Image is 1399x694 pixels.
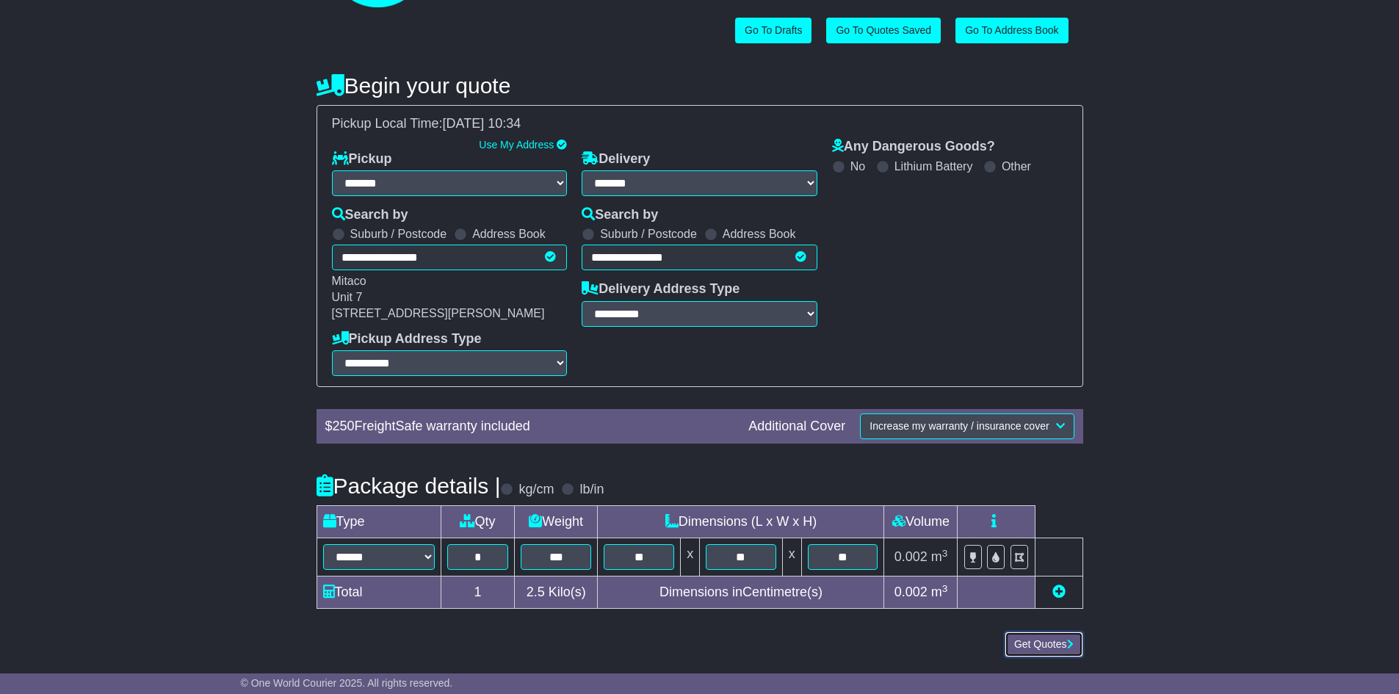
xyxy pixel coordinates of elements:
[1002,159,1031,173] label: Other
[600,227,697,241] label: Suburb / Postcode
[514,576,598,609] td: Kilo(s)
[518,482,554,498] label: kg/cm
[332,275,366,287] span: Mitaco
[317,474,501,498] h4: Package details |
[850,159,865,173] label: No
[514,506,598,538] td: Weight
[782,538,801,576] td: x
[332,151,392,167] label: Pickup
[479,139,554,151] a: Use My Address
[894,159,973,173] label: Lithium Battery
[441,506,515,538] td: Qty
[826,18,941,43] a: Go To Quotes Saved
[681,538,700,576] td: x
[582,207,658,223] label: Search by
[894,549,928,564] span: 0.002
[317,576,441,609] td: Total
[884,506,958,538] td: Volume
[318,419,742,435] div: $ FreightSafe warranty included
[582,281,740,297] label: Delivery Address Type
[441,576,515,609] td: 1
[443,116,521,131] span: [DATE] 10:34
[870,420,1049,432] span: Increase my warranty / insurance cover
[332,291,363,303] span: Unit 7
[894,585,928,599] span: 0.002
[1005,632,1083,657] button: Get Quotes
[723,227,796,241] label: Address Book
[832,139,995,155] label: Any Dangerous Goods?
[582,151,650,167] label: Delivery
[332,331,482,347] label: Pickup Address Type
[1052,585,1066,599] a: Add new item
[333,419,355,433] span: 250
[332,207,408,223] label: Search by
[527,585,545,599] span: 2.5
[931,549,948,564] span: m
[942,583,948,594] sup: 3
[931,585,948,599] span: m
[735,18,811,43] a: Go To Drafts
[598,506,884,538] td: Dimensions (L x W x H)
[598,576,884,609] td: Dimensions in Centimetre(s)
[332,307,545,319] span: [STREET_ADDRESS][PERSON_NAME]
[317,506,441,538] td: Type
[860,413,1074,439] button: Increase my warranty / insurance cover
[942,548,948,559] sup: 3
[241,677,453,689] span: © One World Courier 2025. All rights reserved.
[472,227,546,241] label: Address Book
[350,227,447,241] label: Suburb / Postcode
[579,482,604,498] label: lb/in
[325,116,1075,132] div: Pickup Local Time:
[741,419,853,435] div: Additional Cover
[955,18,1068,43] a: Go To Address Book
[317,73,1083,98] h4: Begin your quote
